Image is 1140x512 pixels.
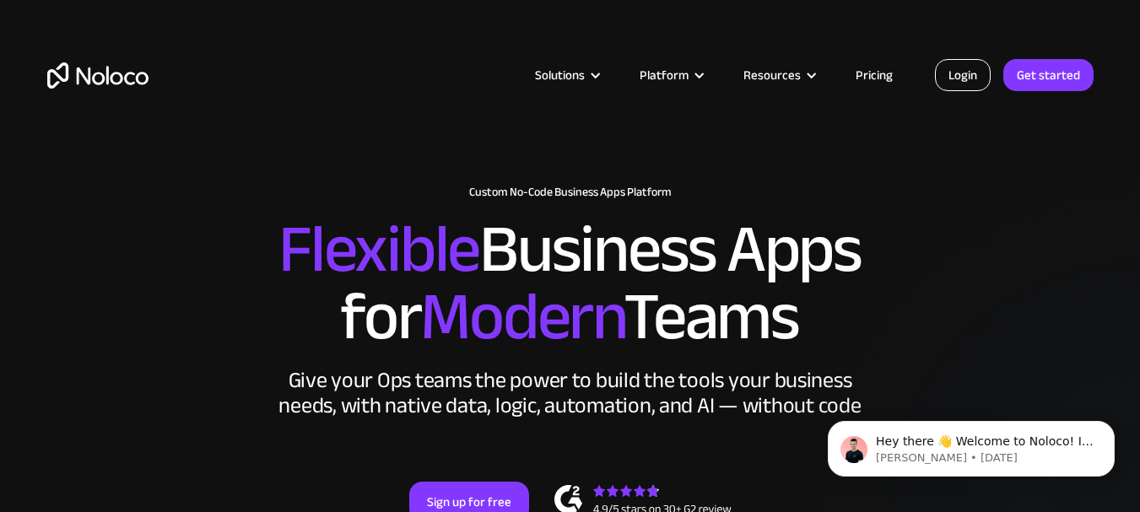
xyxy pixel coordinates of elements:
[278,186,479,312] span: Flexible
[640,64,689,86] div: Platform
[835,64,914,86] a: Pricing
[47,216,1094,351] h2: Business Apps for Teams
[619,64,722,86] div: Platform
[802,385,1140,504] iframe: Intercom notifications message
[1003,59,1094,91] a: Get started
[47,62,149,89] a: home
[47,186,1094,199] h1: Custom No-Code Business Apps Platform
[722,64,835,86] div: Resources
[743,64,801,86] div: Resources
[275,368,866,418] div: Give your Ops teams the power to build the tools your business needs, with native data, logic, au...
[514,64,619,86] div: Solutions
[535,64,585,86] div: Solutions
[935,59,991,91] a: Login
[420,254,624,380] span: Modern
